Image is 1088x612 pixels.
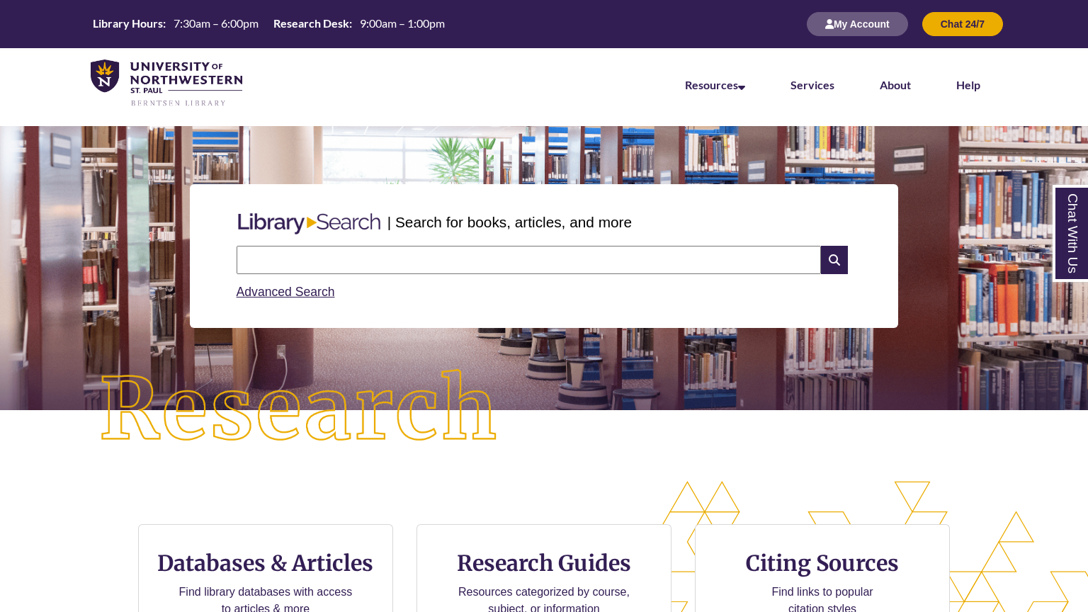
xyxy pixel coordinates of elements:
span: 9:00am – 1:00pm [360,16,445,30]
img: UNWSP Library Logo [91,59,242,108]
a: Chat 24/7 [922,18,1003,30]
table: Hours Today [87,16,450,31]
a: My Account [807,18,908,30]
span: 7:30am – 6:00pm [174,16,259,30]
a: Help [956,78,980,91]
a: Advanced Search [237,285,335,299]
a: Hours Today [87,16,450,33]
img: Research [55,325,544,495]
img: Libary Search [231,208,387,240]
h3: Research Guides [429,550,659,577]
th: Library Hours: [87,16,168,31]
h3: Databases & Articles [150,550,381,577]
button: My Account [807,12,908,36]
a: Services [790,78,834,91]
h3: Citing Sources [736,550,909,577]
th: Research Desk: [268,16,354,31]
a: Resources [685,78,745,91]
a: About [880,78,911,91]
button: Chat 24/7 [922,12,1003,36]
p: | Search for books, articles, and more [387,211,632,233]
i: Search [821,246,848,274]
